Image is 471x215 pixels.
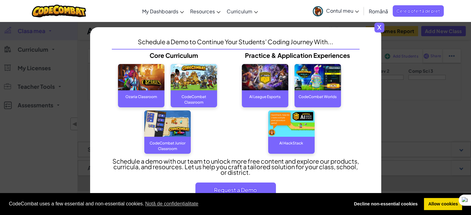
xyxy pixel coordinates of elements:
[310,1,362,21] a: Contul meu
[112,158,360,175] p: Schedule a demo with our team to unlock more free content and explore our products, curricula, ​a...
[190,8,215,15] span: Resources
[369,8,388,15] span: Română
[144,110,191,137] img: CodeCombat Junior
[138,39,333,45] p: Schedule a Demo to Continue Your Students’ Coding Journey With...
[236,53,360,58] p: Practice & Application Experiences
[118,90,164,103] div: Ozaria Classroom
[227,8,252,15] span: Curriculum
[32,5,86,17] img: CodeCombat logo
[195,183,276,197] button: Request a Demo
[118,64,164,90] img: Ozaria
[268,110,315,137] img: AI Hackstack
[424,198,462,210] a: allow cookies
[9,199,345,209] span: CodeCombat uses a few essential and non-essential cookies.
[268,137,315,149] div: AI HackStack
[142,8,178,15] span: My Dashboards
[313,6,323,16] img: avatar
[139,3,187,19] a: My Dashboards
[187,3,224,19] a: Resources
[144,137,191,149] div: CodeCombat Junior Classroom
[294,90,341,103] div: CodeCombat Worlds
[224,3,261,19] a: Curriculum
[171,90,217,103] div: CodeCombat Classroom
[350,198,422,210] a: deny cookies
[326,7,359,14] span: Contul meu
[374,23,384,32] span: x
[171,64,217,90] img: CodeCombat
[366,3,391,19] a: Română
[242,64,288,90] img: AI League
[112,53,236,58] p: Core Curriculum
[242,90,288,103] div: AI League Esports
[144,199,199,209] a: learn more about cookies
[393,5,444,17] a: Cere o ofertă de preț
[294,64,341,90] img: CodeCombat World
